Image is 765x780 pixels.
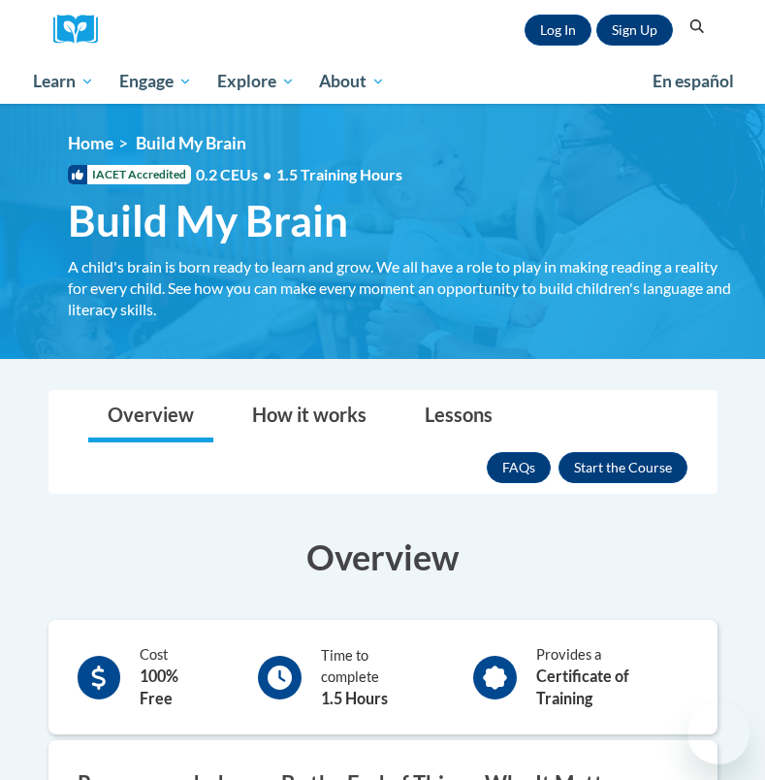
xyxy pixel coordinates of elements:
[405,391,512,442] a: Lessons
[140,666,178,707] b: 100% Free
[68,256,737,320] div: A child's brain is born ready to learn and grow. We all have a role to play in making reading a r...
[88,391,213,442] a: Overview
[196,164,402,185] span: 0.2 CEUs
[107,59,205,104] a: Engage
[68,165,191,184] span: IACET Accredited
[687,702,749,764] iframe: Button to launch messaging window
[217,70,295,93] span: Explore
[321,689,388,707] b: 1.5 Hours
[321,645,430,710] div: Time to complete
[68,133,113,153] a: Home
[536,644,688,710] div: Provides a
[68,195,348,246] span: Build My Brain
[640,61,747,102] a: En español
[136,133,246,153] span: Build My Brain
[536,666,629,707] b: Certificate of Training
[683,16,712,39] button: Search
[140,644,214,710] div: Cost
[525,15,591,46] a: Log In
[263,165,271,183] span: •
[233,391,386,442] a: How it works
[33,70,94,93] span: Learn
[53,15,112,45] img: Logo brand
[653,71,734,91] span: En español
[276,165,402,183] span: 1.5 Training Hours
[205,59,307,104] a: Explore
[558,452,687,483] button: Enroll
[53,15,112,45] a: Cox Campus
[487,452,551,483] a: FAQs
[319,70,385,93] span: About
[119,70,192,93] span: Engage
[48,533,717,581] h3: Overview
[19,59,747,104] div: Main menu
[21,59,108,104] a: Learn
[306,59,398,104] a: About
[596,15,673,46] a: Register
